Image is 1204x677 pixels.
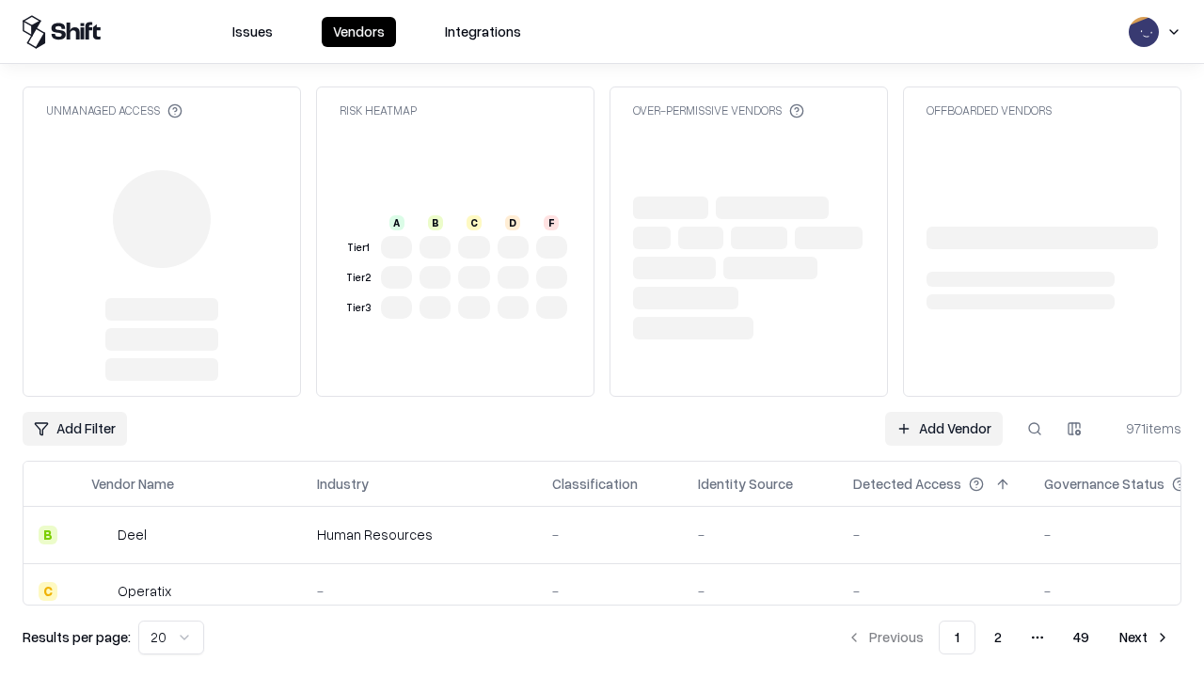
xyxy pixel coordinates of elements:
img: Deel [91,526,110,544]
div: Operatix [118,581,171,601]
div: - [317,581,522,601]
div: Tier 1 [343,240,373,256]
nav: pagination [835,621,1181,654]
button: 2 [979,621,1017,654]
div: B [39,526,57,544]
div: - [698,525,823,544]
div: Industry [317,474,369,494]
div: - [698,581,823,601]
p: Results per page: [23,627,131,647]
div: Classification [552,474,638,494]
div: Tier 3 [343,300,373,316]
div: D [505,215,520,230]
div: Offboarded Vendors [927,102,1052,118]
div: B [428,215,443,230]
div: F [544,215,559,230]
div: Identity Source [698,474,793,494]
button: Issues [221,17,284,47]
div: - [853,581,1014,601]
div: - [853,525,1014,544]
div: - [552,525,668,544]
div: A [389,215,404,230]
img: Operatix [91,582,110,601]
button: Integrations [434,17,532,47]
div: Tier 2 [343,270,373,286]
div: Vendor Name [91,474,174,494]
div: Deel [118,525,147,544]
button: 49 [1058,621,1104,654]
button: Vendors [322,17,396,47]
div: Governance Status [1044,474,1164,494]
button: Next [1108,621,1181,654]
div: Risk Heatmap [340,102,417,118]
a: Add Vendor [885,412,1003,446]
div: C [39,582,57,601]
div: Over-Permissive Vendors [633,102,804,118]
div: Human Resources [317,525,522,544]
div: - [552,581,668,601]
div: Detected Access [853,474,961,494]
div: 971 items [1106,418,1181,438]
div: C [467,215,482,230]
button: 1 [939,621,975,654]
button: Add Filter [23,412,127,446]
div: Unmanaged Access [46,102,182,118]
